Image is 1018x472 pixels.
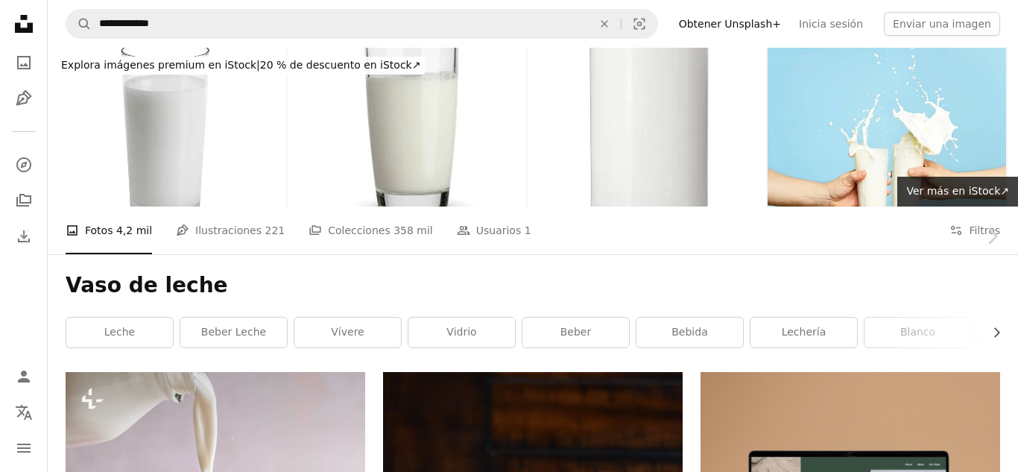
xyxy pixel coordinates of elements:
[9,433,39,463] button: Menú
[906,185,1009,197] span: Ver más en iStock ↗
[66,318,173,347] a: leche
[522,318,629,347] a: beber
[528,48,766,207] img: Vaso de leche
[670,12,790,36] a: Obtener Unsplash+
[966,165,1018,308] a: Siguiente
[57,57,425,75] div: 20 % de descuento en iStock ↗
[622,10,657,38] button: Búsqueda visual
[48,48,286,207] img: Vaso de leche
[61,59,260,71] span: Explora imágenes premium en iStock |
[66,9,658,39] form: Encuentra imágenes en todo el sitio
[294,318,401,347] a: vívere
[750,318,857,347] a: lechería
[588,10,621,38] button: Borrar
[525,222,531,239] span: 1
[790,12,872,36] a: Inicia sesión
[180,318,287,347] a: Beber leche
[897,177,1018,207] a: Ver más en iStock↗
[768,48,1006,207] img: Brindis con leche de vidrio
[66,272,1000,299] h1: Vaso de leche
[176,207,285,254] a: Ilustraciones 221
[9,48,39,78] a: Fotos
[9,362,39,391] a: Iniciar sesión / Registrarse
[864,318,971,347] a: Blanco
[983,318,1000,347] button: desplazar lista a la derecha
[884,12,1000,36] button: Enviar una imagen
[457,207,531,254] a: Usuarios 1
[393,222,433,239] span: 358 mil
[9,397,39,427] button: Idioma
[636,318,743,347] a: bebida
[9,150,39,180] a: Explorar
[48,48,434,84] a: Explora imágenes premium en iStock|20 % de descuento en iStock↗
[949,207,1000,254] button: Filtros
[309,207,433,254] a: Colecciones 358 mil
[288,48,526,207] img: Vaso de leche aislado sobre blanco
[408,318,515,347] a: vidrio
[9,84,39,113] a: Ilustraciones
[66,10,92,38] button: Buscar en Unsplash
[265,222,285,239] span: 221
